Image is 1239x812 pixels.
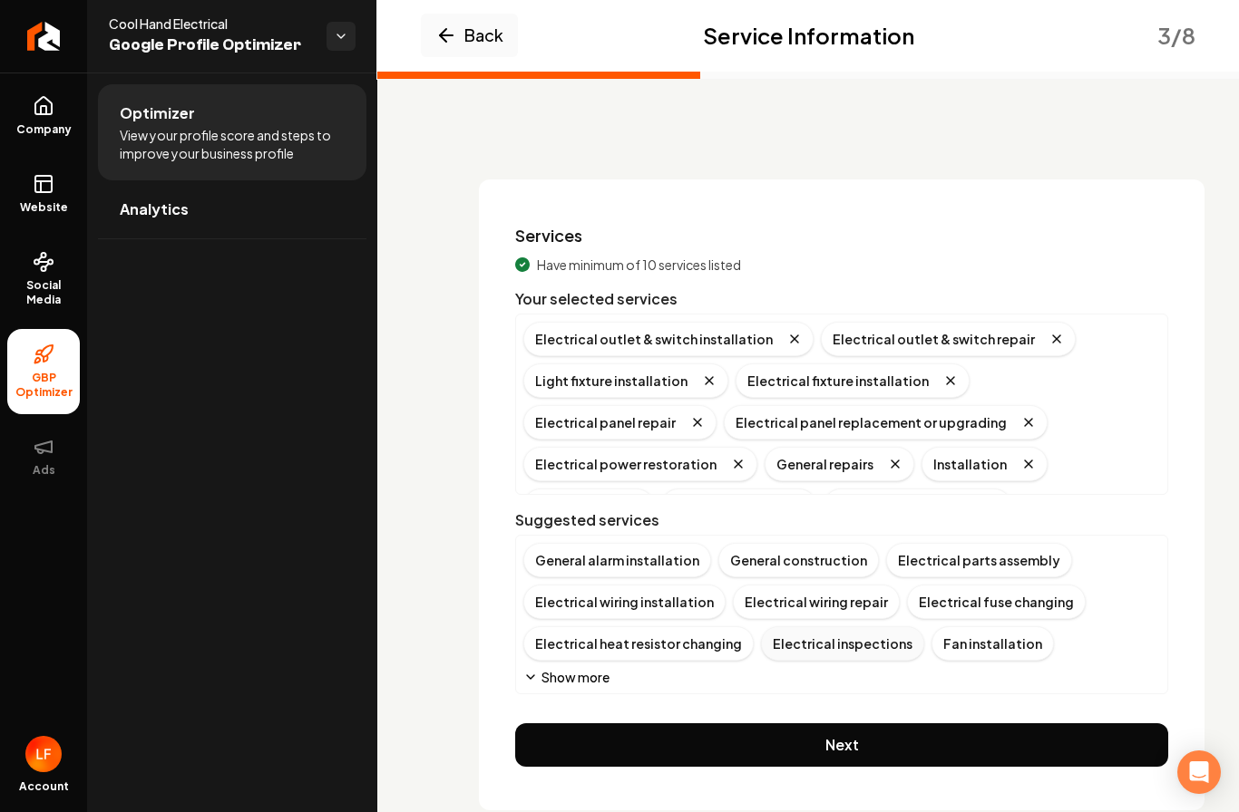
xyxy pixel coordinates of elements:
[109,33,312,58] span: Google Profile Optimizer
[888,457,902,471] button: Remove badge
[523,626,754,661] div: Electrical heat resistor changing
[523,488,654,523] div: Remodeling
[515,723,1168,767] button: Next
[25,463,63,478] span: Ads
[1157,21,1195,50] div: 3 / 8
[523,585,726,619] div: Electrical wiring installation
[25,736,62,772] button: Open user button
[7,81,80,151] a: Company
[718,543,879,577] div: General construction
[13,200,75,215] span: Website
[1177,750,1221,794] div: Open Intercom Messenger
[27,22,61,51] img: Rebolt Logo
[907,585,1086,619] div: Electrical fuse changing
[731,457,746,471] button: Remove badge
[523,363,728,398] div: Light fixture installation
[7,421,80,492] button: Ads
[824,488,1011,523] div: EV Charging Stations
[98,180,366,238] a: Analytics
[690,415,705,430] button: Remove badge
[733,585,900,619] div: Electrical wiring repair
[523,668,610,686] button: Show more
[515,225,582,246] label: Services
[7,278,80,307] span: Social Media
[765,447,914,481] div: General repairs
[702,373,717,388] button: Remove badge
[109,14,312,33] span: Cool Hand Electrical
[515,509,1168,531] div: Suggested services
[537,256,741,274] span: Have minimum of 10 services listed
[523,543,711,577] div: General alarm installation
[661,488,816,523] div: Meter upgrades
[1021,457,1036,471] button: Remove badge
[761,626,924,661] div: Electrical inspections
[703,21,914,50] h2: Service Information
[886,543,1072,577] div: Electrical parts assembly
[1021,415,1036,430] button: Remove badge
[736,363,970,398] div: Electrical fixture installation
[7,159,80,229] a: Website
[932,626,1054,661] div: Fan installation
[821,322,1076,356] div: Electrical outlet & switch repair
[7,371,80,400] span: GBP Optimizer
[120,102,195,124] span: Optimizer
[515,288,1168,310] div: Your selected services
[25,736,62,772] img: Luke Fullmer
[9,122,79,137] span: Company
[120,126,345,162] span: View your profile score and steps to improve your business profile
[922,447,1048,481] div: Installation
[943,373,958,388] button: Remove badge
[120,198,189,220] span: Analytics
[19,779,69,794] span: Account
[523,447,757,481] div: Electrical power restoration
[7,237,80,322] a: Social Media
[787,332,802,346] button: Remove badge
[421,14,518,57] button: Back
[724,405,1048,440] div: Electrical panel replacement or upgrading
[523,405,717,440] div: Electrical panel repair
[1049,332,1064,346] button: Remove badge
[523,322,814,356] div: Electrical outlet & switch installation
